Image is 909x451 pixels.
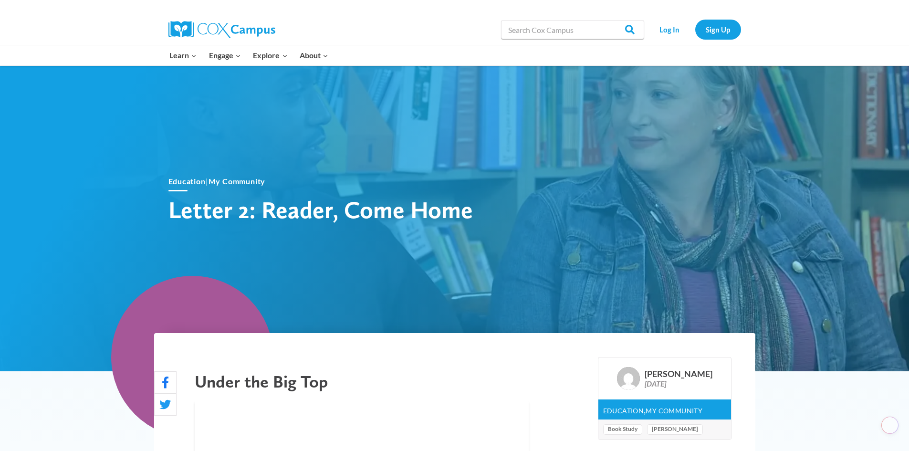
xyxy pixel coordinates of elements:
h2: Under the Big Top [195,371,529,392]
span: Learn [169,49,197,62]
a: My Community [646,407,702,415]
h1: Letter 2: Reader, Come Home [168,195,502,224]
input: Search Cox Campus [501,20,644,39]
span: Engage [209,49,241,62]
nav: Primary Navigation [164,45,334,65]
a: My Community [209,177,266,186]
a: Sign Up [695,20,741,39]
a: Education [603,407,644,415]
span: About [300,49,328,62]
span: Explore [253,49,287,62]
a: [PERSON_NAME] [647,424,703,435]
div: [PERSON_NAME] [645,369,712,379]
span: | [168,177,266,186]
img: Cox Campus [168,21,275,38]
div: [DATE] [645,379,712,388]
a: Book Study [603,424,642,435]
div: , [598,399,731,420]
nav: Secondary Navigation [649,20,741,39]
a: Log In [649,20,690,39]
a: Education [168,177,206,186]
